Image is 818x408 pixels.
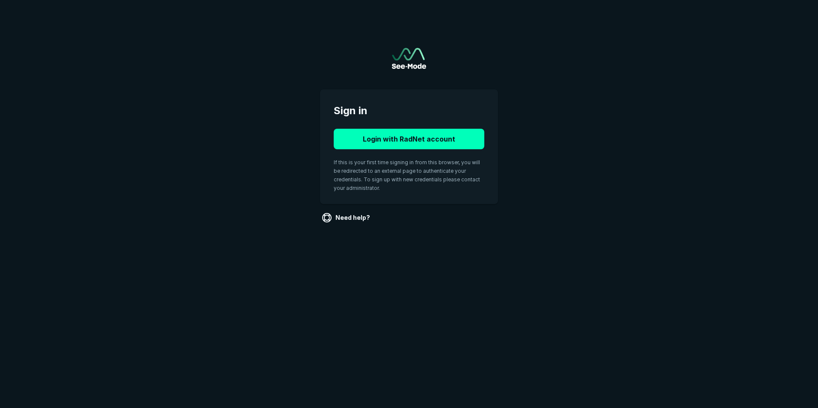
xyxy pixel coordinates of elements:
[334,129,484,149] button: Login with RadNet account
[392,48,426,69] a: Go to sign in
[334,159,480,191] span: If this is your first time signing in from this browser, you will be redirected to an external pa...
[392,48,426,69] img: See-Mode Logo
[320,211,373,225] a: Need help?
[334,103,484,118] span: Sign in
